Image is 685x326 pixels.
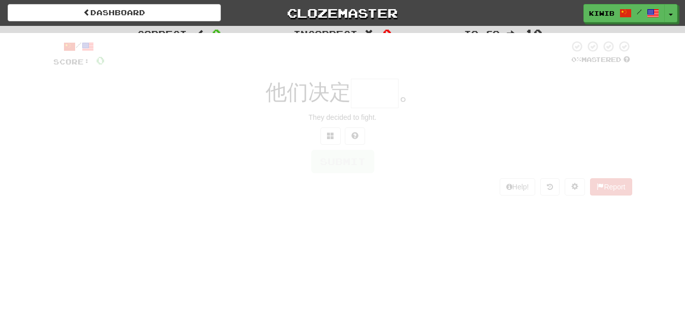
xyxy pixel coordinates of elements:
[589,9,614,18] span: kiwib
[590,178,632,195] button: Report
[96,54,105,67] span: 0
[194,29,205,38] span: :
[137,28,187,39] span: Correct
[293,28,357,39] span: Incorrect
[500,178,536,195] button: Help!
[365,29,376,38] span: :
[320,127,341,145] button: Switch sentence to multiple choice alt+p
[53,112,632,122] div: They decided to fight.
[540,178,560,195] button: Round history (alt+y)
[53,57,90,66] span: Score:
[507,29,518,38] span: :
[569,55,632,64] div: Mastered
[399,80,420,104] span: 。
[383,27,392,39] span: 0
[583,4,665,22] a: kiwib /
[637,8,642,15] span: /
[345,127,365,145] button: Single letter hint - you only get 1 per sentence and score half the points! alt+h
[212,27,221,39] span: 0
[8,4,221,21] a: Dashboard
[571,55,581,63] span: 0 %
[525,27,542,39] span: 10
[236,4,449,22] a: Clozemaster
[266,80,351,104] span: 他们决定
[464,28,500,39] span: To go
[53,40,105,53] div: /
[311,150,374,173] button: Submit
